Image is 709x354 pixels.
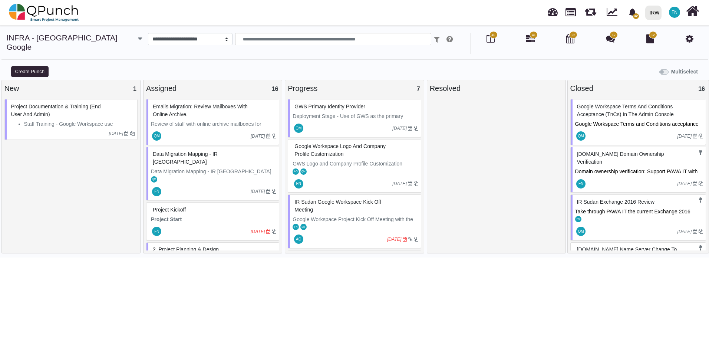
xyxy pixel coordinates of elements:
[576,179,586,189] span: Francis Ndichu
[272,134,276,138] i: Clone
[693,134,698,138] i: Due Date
[698,86,705,92] span: 16
[571,33,575,38] span: 26
[392,126,407,131] i: [DATE]
[672,10,677,14] span: FN
[565,5,576,16] span: Projects
[414,126,418,131] i: Clone
[130,131,135,136] i: Clone
[154,190,159,193] span: FN
[699,229,703,234] i: Clone
[296,127,301,130] span: QM
[151,216,182,222] strong: Project Start
[288,83,421,94] div: Progress
[686,4,699,18] i: Home
[251,189,265,194] i: [DATE]
[699,181,703,186] i: Clone
[575,168,699,182] span: Domain ownership verification: Support PAWA IT with txt records for domain verification.
[693,181,698,186] i: Due Date
[492,33,495,38] span: 40
[109,131,123,136] i: [DATE]
[294,104,365,109] span: #81989
[626,6,639,19] div: Notification
[671,69,698,75] b: Multiselect
[677,134,692,139] i: [DATE]
[577,199,654,205] span: #81985
[532,33,535,38] span: 41
[642,0,665,25] a: IRW
[251,134,265,139] i: [DATE]
[578,134,584,138] span: QM
[487,34,495,43] i: Board
[296,237,301,241] span: AQ
[408,126,412,131] i: Due Date
[699,150,702,155] i: Milestone
[414,181,418,186] i: Clone
[526,37,535,43] a: 41
[612,33,616,38] span: 17
[296,182,301,186] span: FN
[293,216,418,231] p: Google Workspace Project Kick Off Meeting with the Vendor:
[633,13,639,19] span: 32
[677,181,692,186] i: [DATE]
[646,34,654,43] i: Document Library
[266,189,271,194] i: Due Date
[387,237,402,242] i: [DATE]
[24,120,135,128] li: Staff Training - Google Workspace use
[294,235,303,244] span: Aamar Qayum
[153,151,218,165] span: #82171
[403,237,407,242] i: Due Date
[294,226,297,229] span: FN
[651,33,655,38] span: 12
[576,227,586,236] span: Qasim Munir
[133,86,136,92] span: 1
[578,230,584,233] span: QM
[154,134,160,138] span: QM
[575,209,692,222] span: Take through PAWA IT the current Exchange 2016 environment as part of the pre deployment task
[414,237,418,242] i: Clone
[570,83,706,94] div: Closed
[272,229,276,234] i: Clone
[669,7,680,18] span: Francis Ndichu
[271,86,278,92] span: 16
[294,179,303,189] span: Francis Ndichu
[577,246,677,260] span: #81742
[151,120,276,136] p: Review of staff with online archive mailboxes for migration consideration to GWS
[266,134,271,138] i: Due Date
[300,224,307,230] span: Mohammed Zabhier
[294,124,303,133] span: Qasim Munir
[430,83,563,94] div: Resolved
[677,229,692,234] i: [DATE]
[11,66,49,77] button: Create Punch
[577,151,664,165] span: #81986
[293,160,418,168] p: GWS Logo and Company Profile Customization
[153,104,248,117] span: #82173
[578,182,583,186] span: FN
[293,112,418,144] p: Deployment Stage - Use of GWS as the primary Identity – Review the following available options an...
[577,104,674,117] span: #81987
[294,143,386,157] span: #81988
[693,229,698,234] i: Due Date
[301,226,305,229] span: MZ
[300,168,307,175] span: Qasim Munir
[251,229,265,234] i: [DATE]
[575,121,700,135] span: Google Workspace Terms and Conditions acceptance (TnCs) in the Admin Console.
[566,34,574,43] i: Calendar
[624,0,642,24] a: bell fill32
[146,83,279,94] div: Assigned
[699,197,702,203] i: Milestone
[153,246,219,252] span: #82044
[699,245,702,250] i: Milestone
[650,6,660,19] div: IRW
[152,187,161,196] span: Francis Ndichu
[606,34,615,43] i: Punch Discussion
[585,4,596,16] span: Releases
[665,0,685,24] a: FN
[446,36,453,43] i: e.g: punch or !ticket or &Category or #label or @username or $priority or *iteration or ^addition...
[577,218,580,221] span: FN
[408,181,412,186] i: Due Date
[7,33,118,51] a: INFRA - [GEOGRAPHIC_DATA] Google
[699,134,703,138] i: Clone
[152,131,161,141] span: Qasim Munir
[294,199,381,213] span: #81674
